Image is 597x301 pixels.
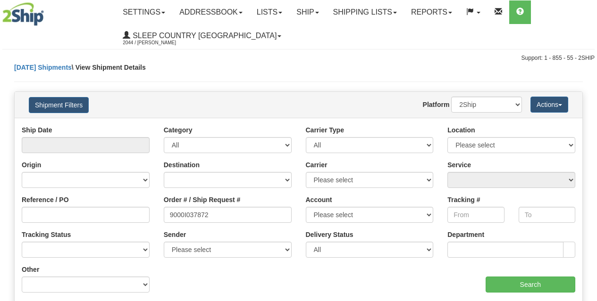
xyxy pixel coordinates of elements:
[530,97,568,113] button: Actions
[306,230,353,239] label: Delivery Status
[326,0,404,24] a: Shipping lists
[306,125,344,135] label: Carrier Type
[164,195,241,204] label: Order # / Ship Request #
[14,64,72,71] a: [DATE] Shipments
[2,2,44,26] img: logo2044.jpg
[72,64,146,71] span: \ View Shipment Details
[250,0,289,24] a: Lists
[22,230,71,239] label: Tracking Status
[447,125,475,135] label: Location
[447,230,484,239] label: Department
[22,195,69,204] label: Reference / PO
[447,160,471,170] label: Service
[447,207,504,223] input: From
[116,24,288,48] a: Sleep Country [GEOGRAPHIC_DATA] 2044 / [PERSON_NAME]
[172,0,250,24] a: Addressbook
[404,0,459,24] a: Reports
[123,38,193,48] span: 2044 / [PERSON_NAME]
[423,100,450,109] label: Platform
[29,97,89,113] button: Shipment Filters
[130,32,277,40] span: Sleep Country [GEOGRAPHIC_DATA]
[22,160,41,170] label: Origin
[306,160,328,170] label: Carrier
[164,160,200,170] label: Destination
[519,207,575,223] input: To
[575,102,596,198] iframe: chat widget
[22,265,39,274] label: Other
[22,125,52,135] label: Ship Date
[289,0,326,24] a: Ship
[306,195,332,204] label: Account
[486,277,576,293] input: Search
[2,54,595,62] div: Support: 1 - 855 - 55 - 2SHIP
[447,195,480,204] label: Tracking #
[116,0,172,24] a: Settings
[164,230,186,239] label: Sender
[164,125,193,135] label: Category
